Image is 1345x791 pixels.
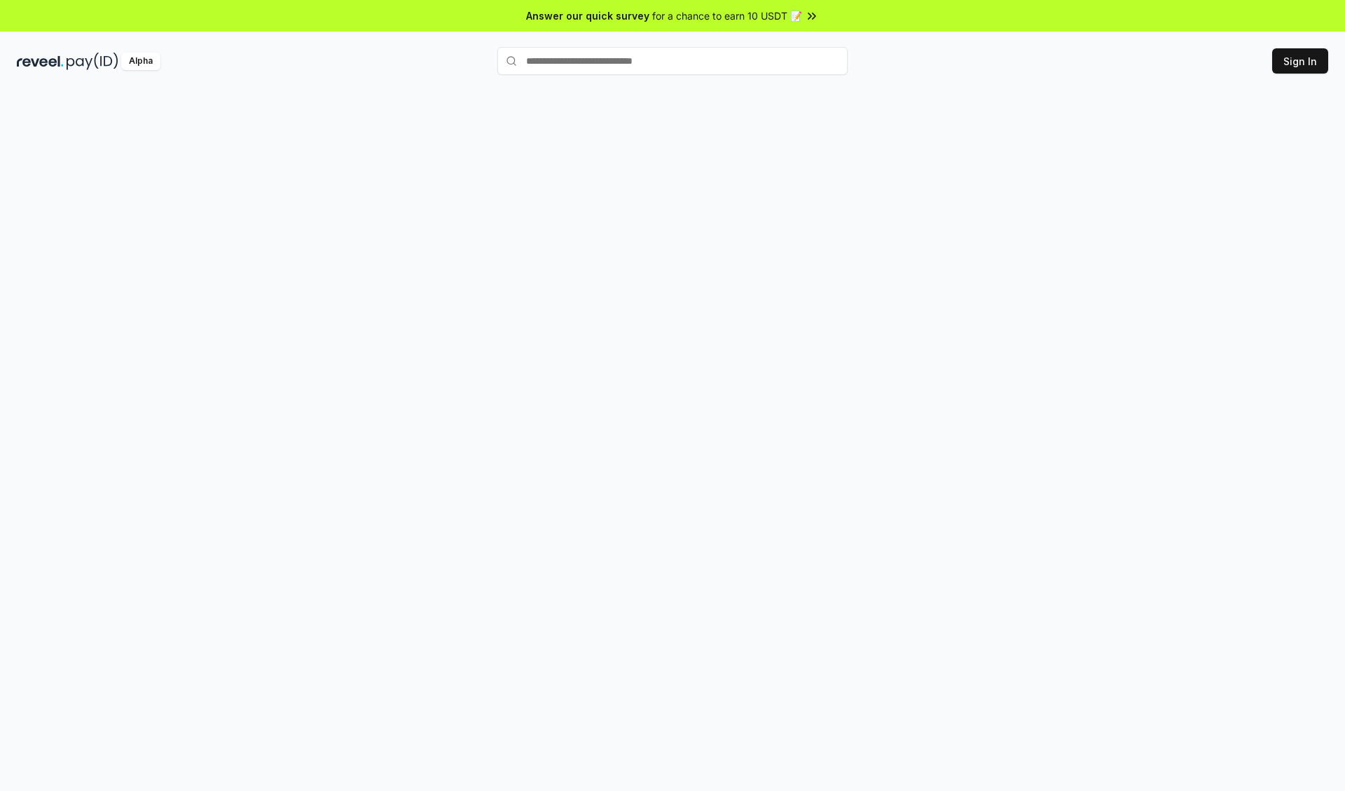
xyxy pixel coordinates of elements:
div: Alpha [121,53,160,70]
span: Answer our quick survey [526,8,649,23]
img: pay_id [67,53,118,70]
span: for a chance to earn 10 USDT 📝 [652,8,802,23]
button: Sign In [1272,48,1328,74]
img: reveel_dark [17,53,64,70]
